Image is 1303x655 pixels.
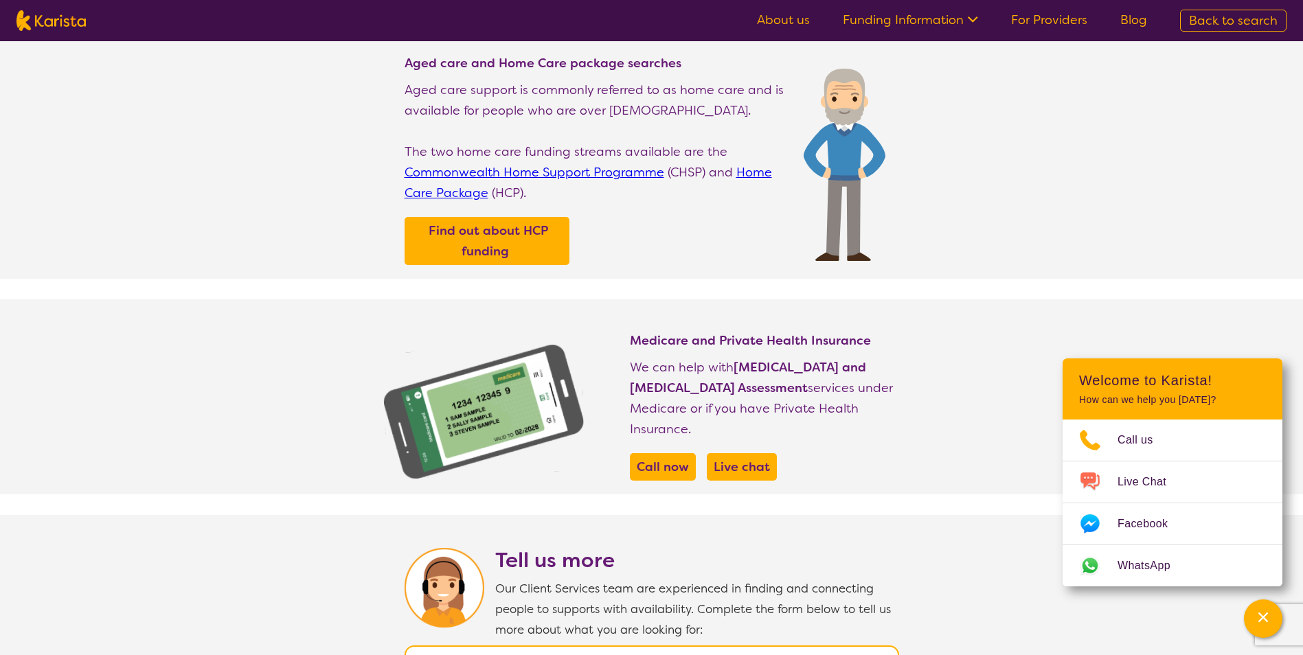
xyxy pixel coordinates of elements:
a: Back to search [1180,10,1287,32]
img: Find NDIS and Disability services and providers [381,343,586,481]
span: Live Chat [1118,472,1183,492]
b: Find out about HCP funding [429,222,548,260]
a: Funding Information [843,12,978,28]
a: Call now [633,457,692,477]
b: Call now [637,459,689,475]
div: Channel Menu [1063,358,1282,586]
h4: Medicare and Private Health Insurance [630,332,899,349]
b: Live chat [714,459,770,475]
span: Back to search [1189,12,1278,29]
button: Channel Menu [1244,599,1282,638]
a: Blog [1120,12,1147,28]
a: About us [757,12,810,28]
h2: Welcome to Karista! [1079,372,1266,389]
h4: Aged care and Home Care package searches [405,55,790,71]
a: Find out about HCP funding [408,220,566,262]
h2: Tell us more [495,548,899,573]
a: Commonwealth Home Support Programme [405,164,664,181]
span: Call us [1118,430,1170,450]
img: Karista Client Service [405,548,484,628]
a: Live chat [710,457,773,477]
p: Our Client Services team are experienced in finding and connecting people to supports with availa... [495,578,899,640]
p: Aged care support is commonly referred to as home care and is available for people who are over [... [405,80,790,121]
span: Facebook [1118,514,1184,534]
p: How can we help you [DATE]? [1079,394,1266,406]
b: [MEDICAL_DATA] and [MEDICAL_DATA] Assessment [630,359,866,396]
span: WhatsApp [1118,555,1187,576]
p: The two home care funding streams available are the (CHSP) and (HCP). [405,141,790,203]
img: Find Age care and home care package services and providers [804,69,885,261]
a: For Providers [1011,12,1087,28]
ul: Choose channel [1063,420,1282,586]
p: We can help with services under Medicare or if you have Private Health Insurance. [630,357,899,439]
a: Web link opens in a new tab. [1063,545,1282,586]
img: Karista logo [16,10,86,31]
